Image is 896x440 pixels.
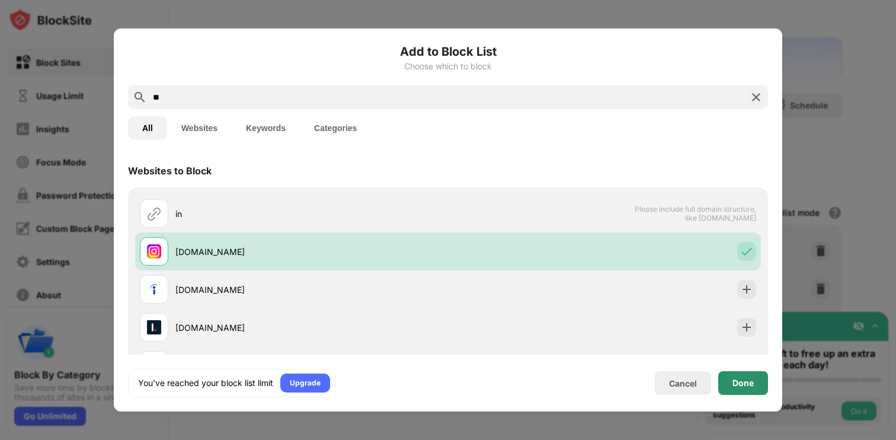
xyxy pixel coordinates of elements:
div: Done [732,378,754,388]
div: [DOMAIN_NAME] [175,245,448,258]
button: Categories [300,116,371,140]
span: Please include full domain structure, like [DOMAIN_NAME] [634,205,756,222]
img: favicons [147,244,161,259]
img: favicons [147,320,161,334]
div: in [175,208,448,220]
img: favicons [147,282,161,296]
button: Keywords [232,116,300,140]
img: search.svg [133,90,147,104]
div: Websites to Block [128,165,212,177]
div: [DOMAIN_NAME] [175,283,448,296]
img: url.svg [147,206,161,221]
img: search-close [749,90,763,104]
button: Websites [167,116,232,140]
h6: Add to Block List [128,43,768,60]
div: [DOMAIN_NAME] [175,321,448,334]
div: Choose which to block [128,62,768,71]
div: Cancel [669,378,697,388]
div: Upgrade [290,377,321,389]
div: You’ve reached your block list limit [138,377,273,389]
button: All [128,116,167,140]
